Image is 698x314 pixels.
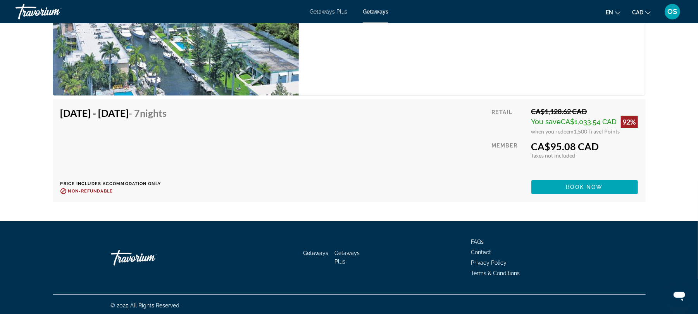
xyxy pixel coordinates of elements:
[531,118,561,126] span: You save
[632,9,643,16] span: CAD
[310,9,347,15] a: Getaways Plus
[471,260,507,266] a: Privacy Policy
[16,2,93,22] a: Travorium
[60,181,173,186] p: Price includes accommodation only
[111,302,181,309] span: © 2025 All Rights Reserved.
[111,246,188,269] a: Travorium
[667,283,692,308] iframe: Button to launch messaging window
[531,128,574,135] span: when you redeem
[68,189,113,194] span: Non-refundable
[140,107,167,119] span: Nights
[491,141,525,174] div: Member
[632,7,651,18] button: Change currency
[662,3,682,20] button: User Menu
[471,239,484,245] a: FAQs
[531,152,576,159] span: Taxes not included
[334,250,360,265] a: Getaways Plus
[574,128,620,135] span: 1,500 Travel Points
[471,270,520,276] a: Terms & Conditions
[531,107,638,116] div: CA$1,128.62 CAD
[606,7,620,18] button: Change language
[491,107,525,135] div: Retail
[531,141,638,152] div: CA$95.08 CAD
[668,8,677,16] span: OS
[531,180,638,194] button: Book now
[129,107,167,119] span: - 7
[363,9,388,15] a: Getaways
[471,249,491,255] a: Contact
[561,118,617,126] span: CA$1,033.54 CAD
[566,184,603,190] span: Book now
[621,116,638,128] div: 92%
[60,107,167,119] h4: [DATE] - [DATE]
[606,9,613,16] span: en
[303,250,328,256] a: Getaways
